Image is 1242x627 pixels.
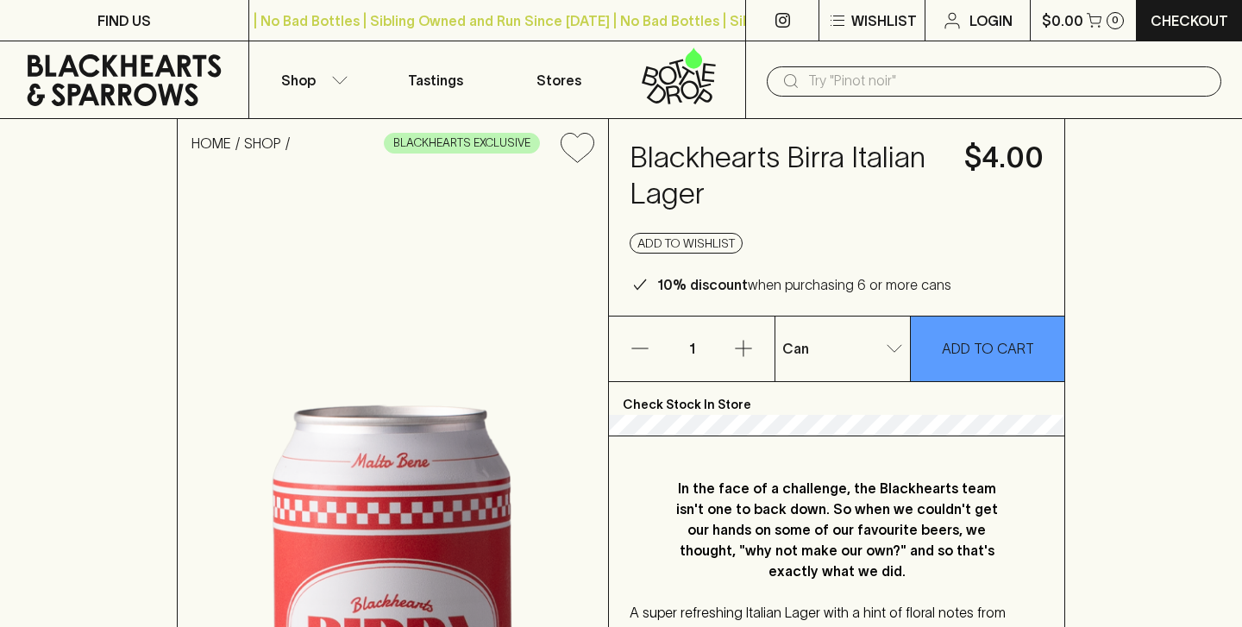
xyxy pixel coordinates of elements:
[630,140,944,212] h4: Blackhearts Birra Italian Lager
[281,70,316,91] p: Shop
[911,317,1064,381] button: ADD TO CART
[1151,10,1228,31] p: Checkout
[244,135,281,151] a: SHOP
[657,274,951,295] p: when purchasing 6 or more cans
[385,135,539,152] span: BLACKHEARTS EXCLUSIVE
[408,70,463,91] p: Tastings
[942,338,1034,359] p: ADD TO CART
[191,135,231,151] a: HOME
[249,41,373,118] button: Shop
[1042,10,1083,31] p: $0.00
[782,338,809,359] p: Can
[808,67,1207,95] input: Try "Pinot noir"
[373,41,498,118] a: Tastings
[657,277,748,292] b: 10% discount
[851,10,917,31] p: Wishlist
[964,140,1044,176] h4: $4.00
[775,331,910,366] div: Can
[554,126,601,170] button: Add to wishlist
[536,70,581,91] p: Stores
[609,382,1064,415] p: Check Stock In Store
[664,478,1009,581] p: In the face of a challenge, the Blackhearts team isn't one to back down. So when we couldn't get ...
[671,317,712,381] p: 1
[1112,16,1119,25] p: 0
[969,10,1013,31] p: Login
[97,10,151,31] p: FIND US
[630,233,743,254] button: Add to wishlist
[498,41,622,118] a: Stores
